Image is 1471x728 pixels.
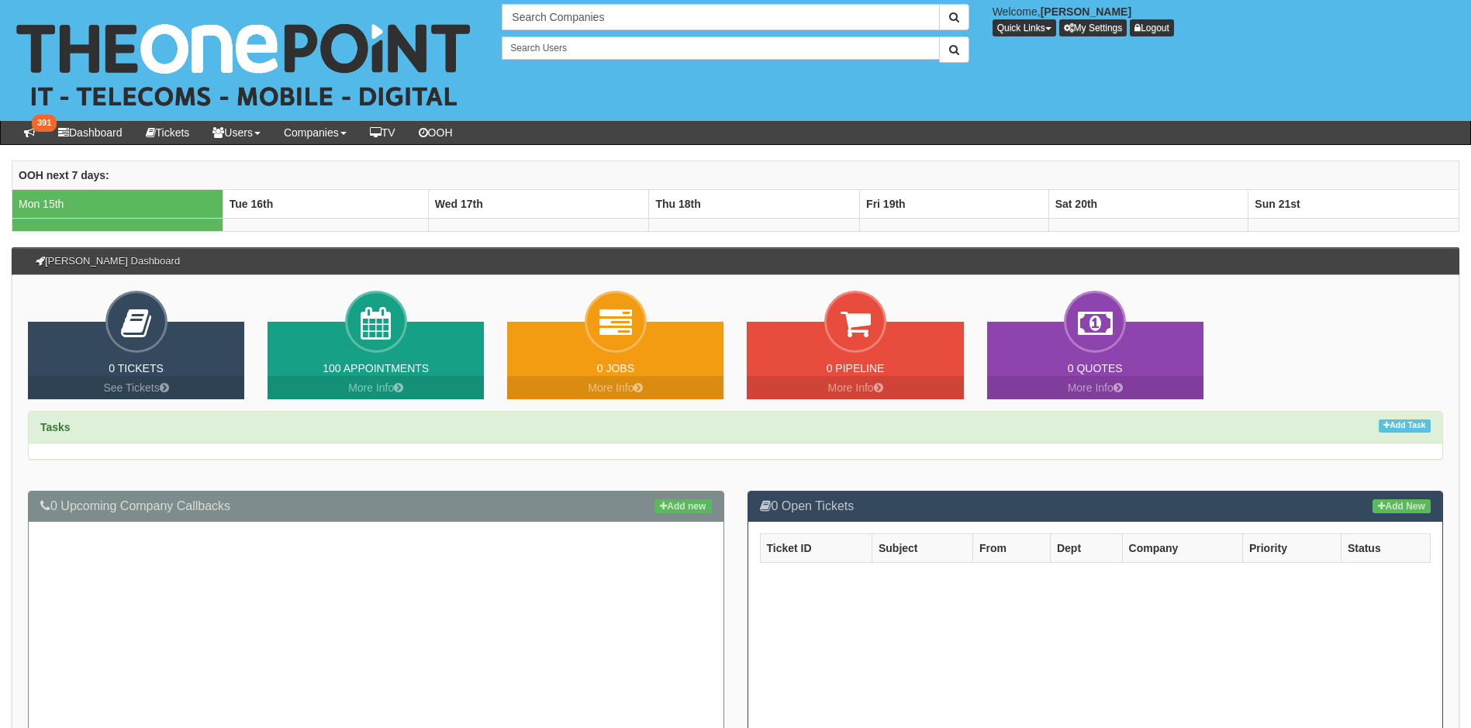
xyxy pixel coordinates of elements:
[28,248,188,274] h3: [PERSON_NAME] Dashboard
[1248,189,1459,218] th: Sun 21st
[201,121,272,144] a: Users
[40,421,71,433] strong: Tasks
[654,499,711,513] a: Add new
[1242,533,1341,562] th: Priority
[502,36,939,60] input: Search Users
[972,533,1050,562] th: From
[407,121,464,144] a: OOH
[272,121,358,144] a: Companies
[47,121,134,144] a: Dashboard
[134,121,202,144] a: Tickets
[358,121,407,144] a: TV
[268,376,484,399] a: More Info
[428,189,649,218] th: Wed 17th
[1050,533,1122,562] th: Dept
[109,362,164,374] a: 0 Tickets
[1041,5,1131,18] b: [PERSON_NAME]
[1122,533,1242,562] th: Company
[1341,533,1430,562] th: Status
[987,376,1203,399] a: More Info
[981,4,1471,36] div: Welcome,
[1379,419,1431,433] a: Add Task
[1130,19,1174,36] a: Logout
[12,160,1459,189] th: OOH next 7 days:
[827,362,885,374] a: 0 Pipeline
[502,4,939,30] input: Search Companies
[860,189,1049,218] th: Fri 19th
[28,376,244,399] a: See Tickets
[323,362,429,374] a: 100 Appointments
[1048,189,1248,218] th: Sat 20th
[760,499,1431,513] h3: 0 Open Tickets
[597,362,634,374] a: 0 Jobs
[507,376,723,399] a: More Info
[649,189,860,218] th: Thu 18th
[32,115,57,132] span: 391
[40,499,712,513] h3: 0 Upcoming Company Callbacks
[993,19,1056,36] button: Quick Links
[1068,362,1123,374] a: 0 Quotes
[12,189,223,218] td: Mon 15th
[1373,499,1431,513] a: Add New
[1059,19,1127,36] a: My Settings
[872,533,972,562] th: Subject
[760,533,872,562] th: Ticket ID
[223,189,428,218] th: Tue 16th
[747,376,963,399] a: More Info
